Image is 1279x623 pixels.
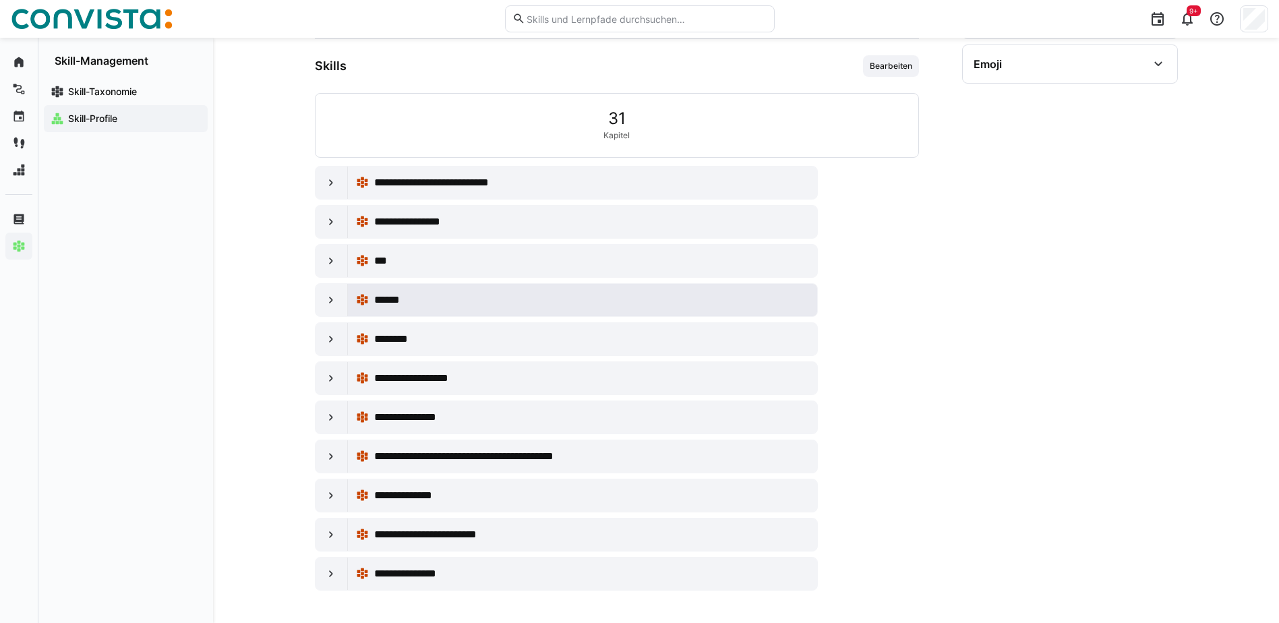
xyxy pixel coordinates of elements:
span: 9+ [1189,7,1198,15]
input: Skills und Lernpfade durchsuchen… [525,13,767,25]
span: 31 [608,110,626,127]
button: Bearbeiten [863,55,919,77]
h3: Skills [315,59,347,73]
span: Bearbeiten [868,61,914,71]
span: Kapitel [603,130,630,141]
div: Emoji [974,57,1002,71]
